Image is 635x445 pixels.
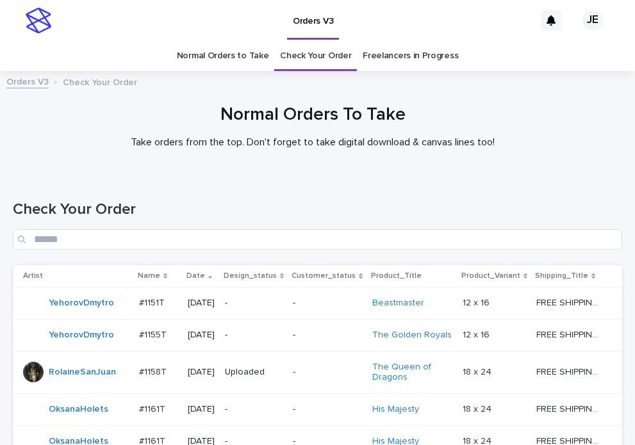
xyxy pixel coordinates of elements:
[463,327,492,341] p: 12 x 16
[371,269,422,283] p: Product_Title
[63,74,137,88] p: Check Your Order
[461,269,520,283] p: Product_Variant
[463,295,492,309] p: 12 x 16
[139,401,168,415] p: #1161T
[13,319,622,351] tr: YehorovDmytro #1155T#1155T [DATE]--The Golden Royals 12 x 1612 x 16 FREE SHIPPING - preview in 1-...
[23,269,43,283] p: Artist
[372,404,419,415] a: His Majesty
[293,330,361,341] p: -
[363,41,458,71] a: Freelancers in Progress
[224,269,277,283] p: Design_status
[536,327,604,341] p: FREE SHIPPING - preview in 1-2 business days, after your approval delivery will take 5-10 b.d.
[293,367,361,378] p: -
[26,8,51,33] img: stacker-logo-s-only.png
[13,200,622,219] h1: Check Your Order
[49,404,108,415] a: OksanaHolets
[188,404,215,415] p: [DATE]
[582,10,603,31] div: JE
[56,136,569,149] p: Take orders from the top. Don't forget to take digital download & canvas lines too!
[188,298,215,309] p: [DATE]
[225,404,283,415] p: -
[372,330,452,341] a: The Golden Royals
[463,401,494,415] p: 18 x 24
[536,295,604,309] p: FREE SHIPPING - preview in 1-2 business days, after your approval delivery will take 5-10 b.d.
[225,330,283,341] p: -
[49,298,114,309] a: YehorovDmytro
[536,401,604,415] p: FREE SHIPPING - preview in 1-2 business days, after your approval delivery will take 5-10 b.d.
[186,269,205,283] p: Date
[6,74,49,88] a: Orders V3
[13,394,622,426] tr: OksanaHolets #1161T#1161T [DATE]--His Majesty 18 x 2418 x 24 FREE SHIPPING - preview in 1-2 busin...
[225,367,283,378] p: Uploaded
[139,327,169,341] p: #1155T
[463,364,494,378] p: 18 x 24
[13,229,622,250] input: Search
[225,298,283,309] p: -
[177,41,269,71] a: Normal Orders to Take
[372,362,452,384] a: The Queen of Dragons
[49,367,116,378] a: RolaineSanJuan
[139,364,169,378] p: #1158T
[13,104,613,126] h1: Normal Orders To Take
[293,298,361,309] p: -
[536,364,604,378] p: FREE SHIPPING - preview in 1-2 business days, after your approval delivery will take 5-10 b.d.
[188,367,215,378] p: [DATE]
[293,404,361,415] p: -
[280,41,351,71] a: Check Your Order
[535,269,588,283] p: Shipping_Title
[188,330,215,341] p: [DATE]
[138,269,160,283] p: Name
[292,269,356,283] p: Customer_status
[49,330,114,341] a: YehorovDmytro
[13,287,622,319] tr: YehorovDmytro #1151T#1151T [DATE]--Beastmaster 12 x 1612 x 16 FREE SHIPPING - preview in 1-2 busi...
[13,351,622,394] tr: RolaineSanJuan #1158T#1158T [DATE]Uploaded-The Queen of Dragons 18 x 2418 x 24 FREE SHIPPING - pr...
[139,295,167,309] p: #1151T
[372,298,424,309] a: Beastmaster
